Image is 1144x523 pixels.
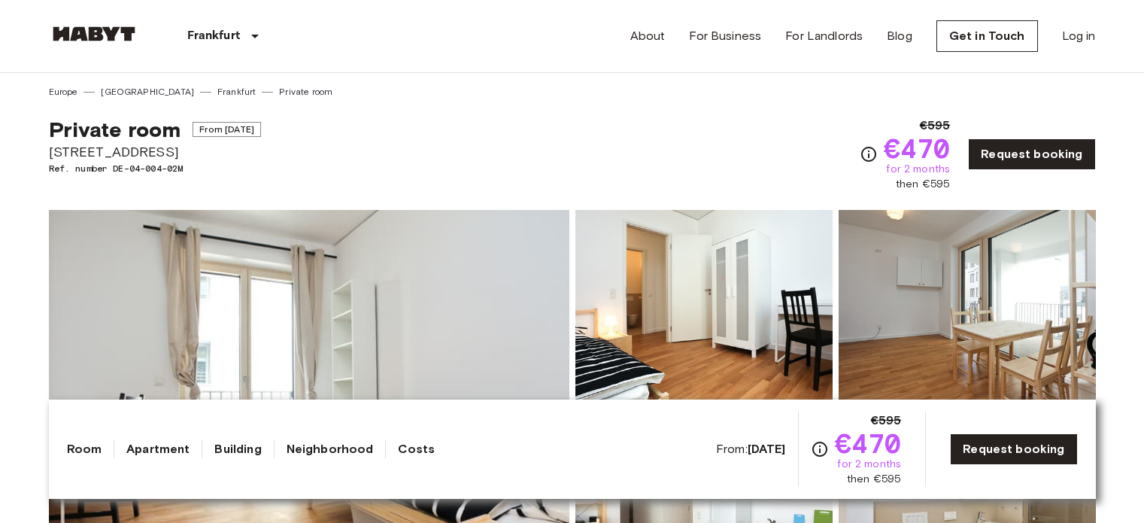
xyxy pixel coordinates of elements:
span: then €595 [896,177,950,192]
a: Europe [49,85,78,99]
span: for 2 months [837,457,901,472]
a: Private room [279,85,332,99]
a: [GEOGRAPHIC_DATA] [101,85,194,99]
a: Frankfurt [217,85,256,99]
p: Frankfurt [187,27,240,45]
span: €470 [835,430,902,457]
a: For Landlords [785,27,863,45]
span: From [DATE] [193,122,261,137]
a: Request booking [950,433,1077,465]
span: Ref. number DE-04-004-02M [49,162,261,175]
a: Neighborhood [287,440,374,458]
a: About [630,27,666,45]
a: Apartment [126,440,190,458]
a: Costs [398,440,435,458]
img: Picture of unit DE-04-004-02M [575,210,833,407]
a: Get in Touch [936,20,1038,52]
a: For Business [689,27,761,45]
a: Log in [1062,27,1096,45]
a: Room [67,440,102,458]
svg: Check cost overview for full price breakdown. Please note that discounts apply to new joiners onl... [860,145,878,163]
svg: Check cost overview for full price breakdown. Please note that discounts apply to new joiners onl... [811,440,829,458]
span: From: [716,441,786,458]
span: [STREET_ADDRESS] [49,142,261,162]
span: €595 [871,412,902,430]
b: [DATE] [748,442,786,456]
a: Blog [887,27,912,45]
a: Building [214,440,261,458]
img: Habyt [49,26,139,41]
span: Private room [49,117,181,142]
span: for 2 months [886,162,950,177]
span: €595 [920,117,951,135]
a: Request booking [968,138,1095,170]
span: then €595 [847,472,901,487]
img: Picture of unit DE-04-004-02M [839,210,1096,407]
span: €470 [884,135,951,162]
